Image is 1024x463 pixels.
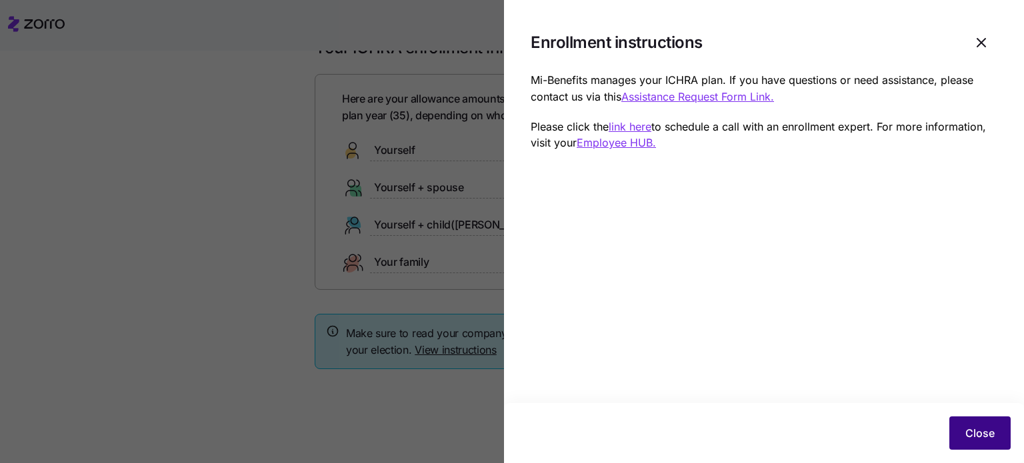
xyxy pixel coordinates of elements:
span: Close [965,425,995,441]
p: Please click the to schedule a call with an enrollment expert. For more information, visit your [531,119,997,152]
a: Employee HUB. [577,136,656,149]
h1: Enrollment instructions [531,32,703,53]
a: link here [609,120,651,133]
a: Assistance Request Form Link. [621,90,774,103]
button: Close [949,416,1011,450]
p: Mi-Benefits manages your ICHRA plan. If you have questions or need assistance, please contact us ... [531,72,997,105]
